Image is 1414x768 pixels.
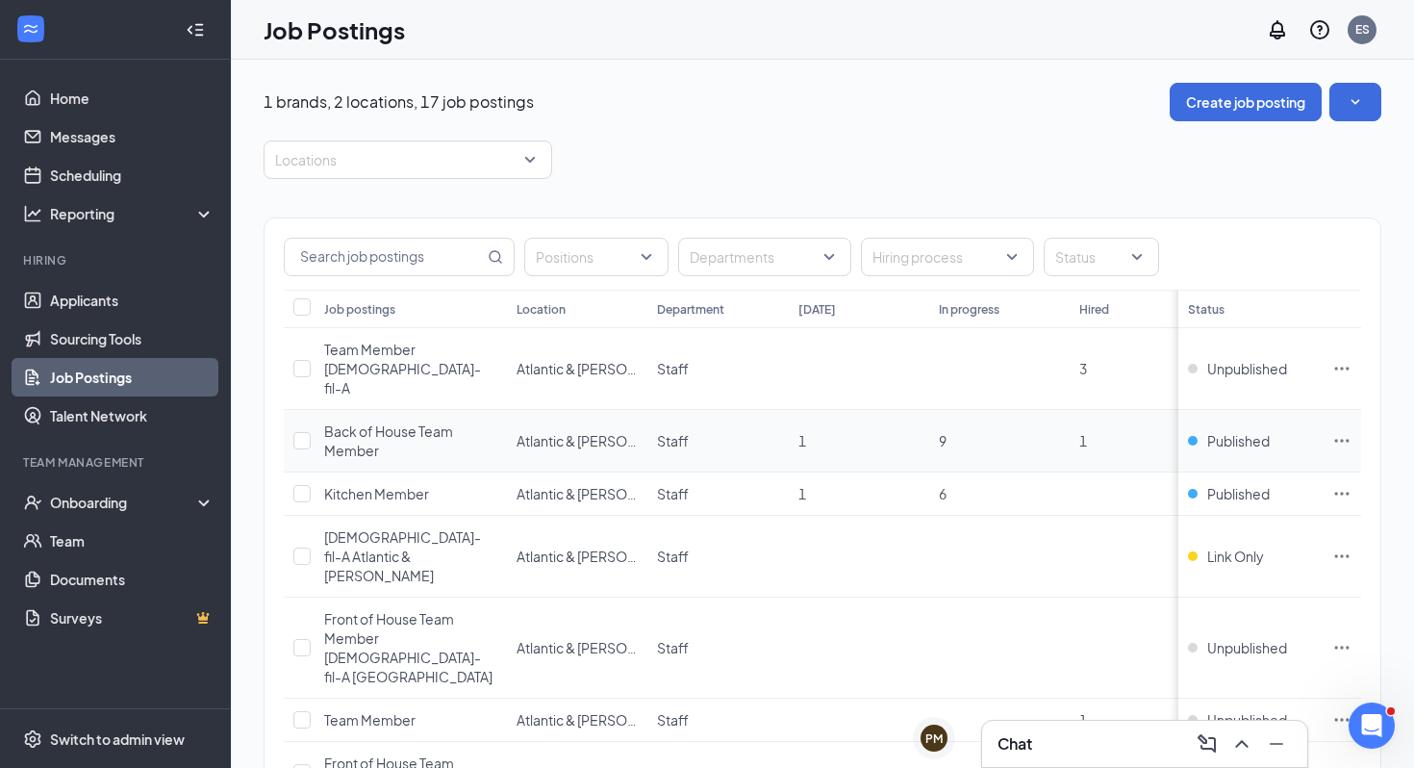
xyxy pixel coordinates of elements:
[507,598,647,699] td: Atlantic & Hodges
[1329,83,1381,121] button: SmallChevronDown
[23,252,211,269] div: Hiring
[517,301,566,318] div: Location
[657,639,689,656] span: Staff
[21,19,40,38] svg: WorkstreamLogo
[1332,638,1351,657] svg: Ellipses
[517,639,687,656] span: Atlantic & [PERSON_NAME]
[324,422,453,459] span: Back of House Team Member
[50,730,185,749] div: Switch to admin view
[50,358,215,397] a: Job Postings
[789,290,929,328] th: [DATE]
[1332,484,1351,503] svg: Ellipses
[507,516,647,598] td: Atlantic & Hodges
[1266,18,1289,41] svg: Notifications
[939,432,947,449] span: 9
[1308,18,1331,41] svg: QuestionInfo
[647,598,788,699] td: Staff
[324,711,416,729] span: Team Member
[1207,431,1270,450] span: Published
[1349,703,1395,749] iframe: Intercom live chat
[1207,638,1287,657] span: Unpublished
[997,733,1032,755] h3: Chat
[1207,359,1287,378] span: Unpublished
[647,516,788,598] td: Staff
[657,360,689,377] span: Staff
[507,473,647,516] td: Atlantic & Hodges
[488,249,503,265] svg: MagnifyingGlass
[1332,359,1351,378] svg: Ellipses
[1332,710,1351,730] svg: Ellipses
[23,493,42,512] svg: UserCheck
[50,493,198,512] div: Onboarding
[507,410,647,473] td: Atlantic & Hodges
[23,730,42,749] svg: Settings
[1230,732,1253,755] svg: ChevronUp
[50,320,215,358] a: Sourcing Tools
[324,528,481,584] span: [DEMOGRAPHIC_DATA]-fil-A Atlantic & [PERSON_NAME]
[647,699,788,742] td: Staff
[50,79,215,117] a: Home
[50,281,215,320] a: Applicants
[657,432,689,449] span: Staff
[929,290,1070,328] th: In progress
[1332,431,1351,450] svg: Ellipses
[324,610,492,685] span: Front of House Team Member [DEMOGRAPHIC_DATA]-fil-A [GEOGRAPHIC_DATA]
[1079,711,1087,729] span: 1
[324,485,429,502] span: Kitchen Member
[507,699,647,742] td: Atlantic & Hodges
[285,239,484,275] input: Search job postings
[647,328,788,410] td: Staff
[1196,732,1219,755] svg: ComposeMessage
[517,711,687,729] span: Atlantic & [PERSON_NAME]
[1178,290,1323,328] th: Status
[264,13,405,46] h1: Job Postings
[647,473,788,516] td: Staff
[50,156,215,194] a: Scheduling
[657,301,724,318] div: Department
[1079,360,1087,377] span: 3
[1170,83,1322,121] button: Create job posting
[264,91,534,113] p: 1 brands, 2 locations, 17 job postings
[798,485,806,502] span: 1
[324,301,395,318] div: Job postings
[517,360,687,377] span: Atlantic & [PERSON_NAME]
[1079,432,1087,449] span: 1
[1207,710,1287,730] span: Unpublished
[657,485,689,502] span: Staff
[50,397,215,435] a: Talent Network
[1265,732,1288,755] svg: Minimize
[50,599,215,637] a: SurveysCrown
[1355,21,1370,38] div: ES
[647,410,788,473] td: Staff
[1207,547,1264,566] span: Link Only
[507,328,647,410] td: Atlantic & Hodges
[657,548,689,565] span: Staff
[1192,729,1223,759] button: ComposeMessage
[50,117,215,156] a: Messages
[50,204,215,223] div: Reporting
[1332,547,1351,566] svg: Ellipses
[517,432,687,449] span: Atlantic & [PERSON_NAME]
[186,20,205,39] svg: Collapse
[1207,484,1270,503] span: Published
[939,485,947,502] span: 6
[1346,92,1365,112] svg: SmallChevronDown
[657,711,689,729] span: Staff
[1226,729,1257,759] button: ChevronUp
[23,204,42,223] svg: Analysis
[925,730,943,747] div: PM
[23,454,211,471] div: Team Management
[324,341,481,397] span: Team Member [DEMOGRAPHIC_DATA]-fil-A
[798,432,806,449] span: 1
[517,485,687,502] span: Atlantic & [PERSON_NAME]
[50,522,215,560] a: Team
[1261,729,1292,759] button: Minimize
[50,560,215,599] a: Documents
[517,548,687,565] span: Atlantic & [PERSON_NAME]
[1070,290,1210,328] th: Hired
